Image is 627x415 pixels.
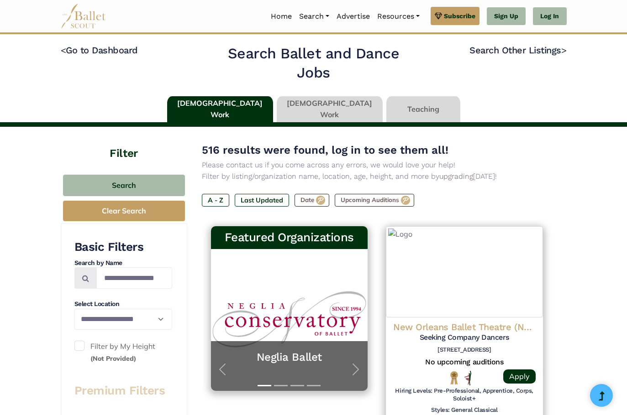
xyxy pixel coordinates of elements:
span: 516 results were found, log in to see them all! [202,144,448,156]
h6: General Classical [431,406,497,414]
a: Apply [503,369,536,384]
a: Advertise [333,7,374,26]
h3: Featured Organizations [218,230,361,245]
button: Slide 2 [274,380,288,391]
input: Search by names... [96,267,172,289]
h4: Select Location [74,300,172,309]
li: Teaching [385,96,462,123]
label: A - Z [202,194,229,207]
label: Upcoming Auditions [335,194,414,207]
label: Filter by My Height [74,341,172,364]
img: Logo [386,226,543,317]
h5: There may be more auditions, but they are not currently listed on the our site. [393,358,536,367]
small: (Not Provided) [90,354,136,363]
li: [DEMOGRAPHIC_DATA] Work [275,96,385,123]
h5: Seeking Company Dancers [393,333,536,342]
a: Neglia Ballet [220,350,359,364]
p: Please contact us if you come across any errors, we would love your help! [202,159,552,171]
h6: Hiring Levels: Pre-Professional, Apprentice, Corps, Soloist+ [393,387,536,403]
button: Clear Search [63,201,185,221]
code: > [561,44,567,56]
button: Search [63,175,185,196]
label: Date [295,194,329,207]
img: National [448,371,460,385]
button: Slide 4 [307,380,321,391]
a: Search Other Listings> [469,45,566,56]
li: [DEMOGRAPHIC_DATA] Work [165,96,275,123]
h4: Filter [61,127,187,161]
a: Search [295,7,333,26]
h2: Search Ballet and Dance Jobs [216,44,411,82]
a: <Go to Dashboard [61,45,138,56]
a: upgrading [439,172,473,181]
a: Resources [374,7,423,26]
h6: [STREET_ADDRESS] [393,346,536,354]
h4: New Orleans Ballet Theatre (NOBT) [393,321,536,333]
a: Subscribe [431,7,479,25]
a: Sign Up [487,7,526,26]
img: gem.svg [435,11,442,21]
button: Slide 1 [258,380,271,391]
code: < [61,44,66,56]
button: Slide 3 [290,380,304,391]
h3: Basic Filters [74,239,172,255]
h3: Premium Filters [74,383,172,399]
h4: Search by Name [74,259,172,268]
span: Subscribe [444,11,475,21]
label: Last Updated [235,194,289,207]
img: All [464,371,471,385]
a: Home [267,7,295,26]
a: Log In [533,7,566,26]
p: Filter by listing/organization name, location, age, height, and more by [DATE]! [202,171,552,182]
